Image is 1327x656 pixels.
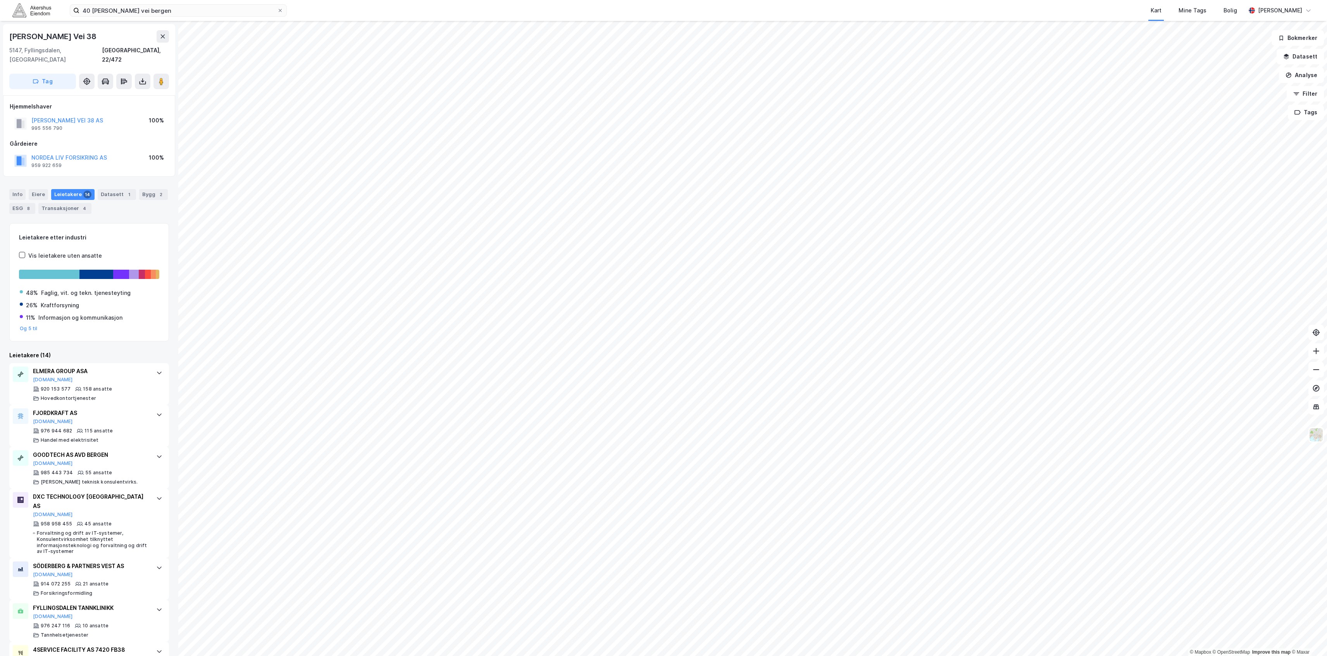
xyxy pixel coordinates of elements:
[79,5,277,16] input: Søk på adresse, matrikkel, gårdeiere, leietakere eller personer
[12,3,51,17] img: akershus-eiendom-logo.9091f326c980b4bce74ccdd9f866810c.svg
[98,189,136,200] div: Datasett
[1287,86,1324,102] button: Filter
[38,313,122,322] div: Informasjon og kommunikasjon
[41,301,79,310] div: Kraftforsyning
[38,203,91,214] div: Transaksjoner
[41,437,99,443] div: Handel med elektrisitet
[139,189,168,200] div: Bygg
[26,301,38,310] div: 26%
[102,46,169,64] div: [GEOGRAPHIC_DATA], 22/472
[9,46,102,64] div: 5147, Fyllingsdalen, [GEOGRAPHIC_DATA]
[33,450,148,460] div: GOODTECH AS AVD BERGEN
[33,367,148,376] div: ELMERA GROUP ASA
[41,581,71,587] div: 914 072 255
[41,288,131,298] div: Faglig, vit. og tekn. tjenesteyting
[24,205,32,212] div: 8
[9,189,26,200] div: Info
[1213,649,1250,655] a: OpenStreetMap
[41,623,70,629] div: 976 247 116
[28,251,102,260] div: Vis leietakere uten ansatte
[10,102,169,111] div: Hjemmelshaver
[85,470,112,476] div: 55 ansatte
[41,479,138,485] div: [PERSON_NAME] teknisk konsulentvirks.
[83,581,109,587] div: 21 ansatte
[1272,30,1324,46] button: Bokmerker
[33,377,73,383] button: [DOMAIN_NAME]
[1151,6,1162,15] div: Kart
[41,428,72,434] div: 976 944 682
[33,603,148,613] div: FYLLINGSDALEN TANNKLINIKK
[20,325,38,332] button: Og 5 til
[41,386,71,392] div: 920 153 577
[19,233,159,242] div: Leietakere etter industri
[31,125,62,131] div: 995 556 790
[33,408,148,418] div: FJORDKRAFT AS
[26,313,35,322] div: 11%
[9,74,76,89] button: Tag
[84,428,113,434] div: 115 ansatte
[1309,427,1324,442] img: Z
[9,351,169,360] div: Leietakere (14)
[157,191,165,198] div: 2
[149,116,164,125] div: 100%
[33,572,73,578] button: [DOMAIN_NAME]
[41,395,96,401] div: Hovedkontortjenester
[1288,619,1327,656] div: Kontrollprogram for chat
[41,590,92,596] div: Forsikringsformidling
[31,162,62,169] div: 959 922 659
[41,632,89,638] div: Tannhelsetjenester
[37,530,148,555] div: Forvaltning og drift av IT-systemer, Konsulentvirksomhet tilknyttet informasjonsteknologi og forv...
[33,561,148,571] div: SÖDERBERG & PARTNERS VEST AS
[83,386,112,392] div: 158 ansatte
[33,613,73,620] button: [DOMAIN_NAME]
[81,205,88,212] div: 4
[26,288,38,298] div: 48%
[1277,49,1324,64] button: Datasett
[10,139,169,148] div: Gårdeiere
[33,492,148,511] div: DXC TECHNOLOGY [GEOGRAPHIC_DATA] AS
[41,521,72,527] div: 958 958 455
[33,460,73,467] button: [DOMAIN_NAME]
[1179,6,1206,15] div: Mine Tags
[1252,649,1291,655] a: Improve this map
[41,470,73,476] div: 985 443 734
[51,189,95,200] div: Leietakere
[125,191,133,198] div: 1
[29,189,48,200] div: Eiere
[149,153,164,162] div: 100%
[9,203,35,214] div: ESG
[9,30,98,43] div: [PERSON_NAME] Vei 38
[1288,619,1327,656] iframe: Chat Widget
[1258,6,1302,15] div: [PERSON_NAME]
[33,418,73,425] button: [DOMAIN_NAME]
[83,191,91,198] div: 14
[84,521,112,527] div: 45 ansatte
[1279,67,1324,83] button: Analyse
[1190,649,1211,655] a: Mapbox
[1288,105,1324,120] button: Tags
[1224,6,1237,15] div: Bolig
[33,511,73,518] button: [DOMAIN_NAME]
[83,623,109,629] div: 10 ansatte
